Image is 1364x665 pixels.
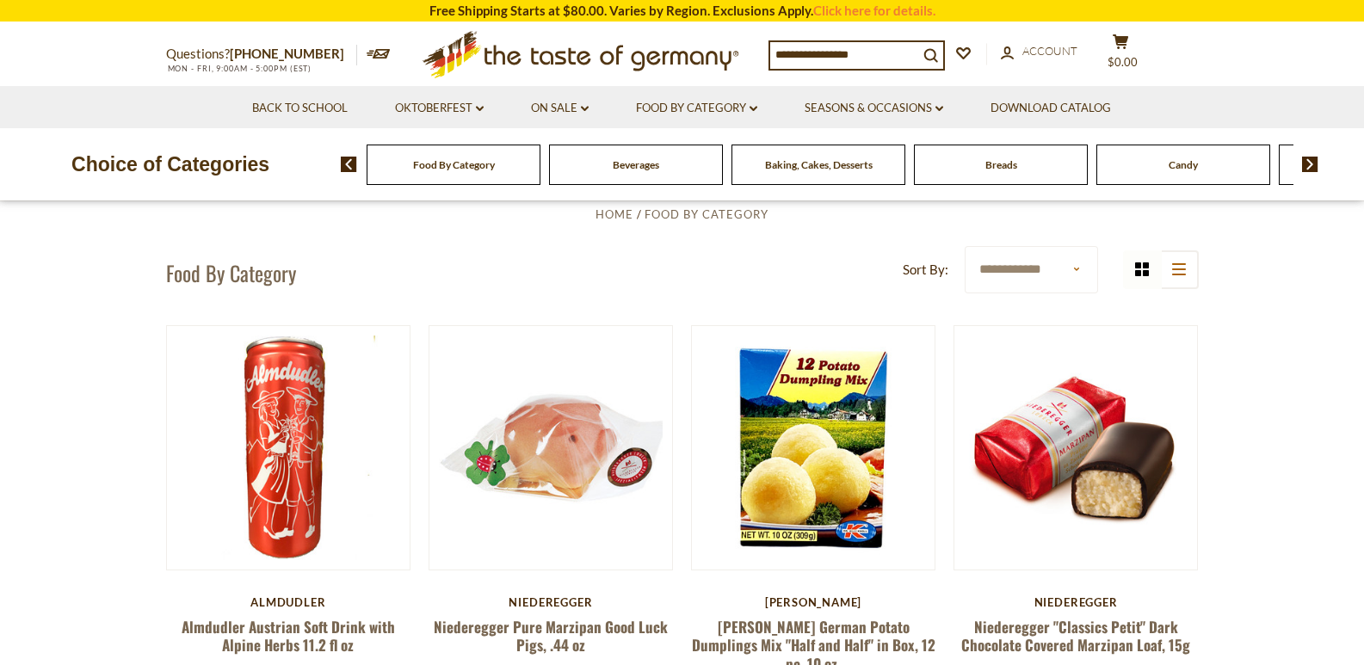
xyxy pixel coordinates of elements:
[813,3,935,18] a: Click here for details.
[395,99,484,118] a: Oktoberfest
[805,99,943,118] a: Seasons & Occasions
[167,326,410,570] img: Almdudler Austrian Soft Drink with Alpine Herbs 11.2 fl oz
[230,46,344,61] a: [PHONE_NUMBER]
[636,99,757,118] a: Food By Category
[429,595,674,609] div: Niederegger
[1169,158,1198,171] a: Candy
[613,158,659,171] a: Beverages
[1108,55,1138,69] span: $0.00
[596,207,633,221] a: Home
[1022,44,1077,58] span: Account
[1001,42,1077,61] a: Account
[166,260,296,286] h1: Food By Category
[252,99,348,118] a: Back to School
[341,157,357,172] img: previous arrow
[166,43,357,65] p: Questions?
[954,358,1198,539] img: Niederegger "Classics Petit" Dark Chocolate Covered Marzipan Loaf, 15g
[991,99,1111,118] a: Download Catalog
[765,158,873,171] a: Baking, Cakes, Desserts
[903,259,948,280] label: Sort By:
[531,99,589,118] a: On Sale
[1302,157,1318,172] img: next arrow
[691,595,936,609] div: [PERSON_NAME]
[985,158,1017,171] a: Breads
[182,616,395,656] a: Almdudler Austrian Soft Drink with Alpine Herbs 11.2 fl oz
[692,326,935,570] img: Dr. Knoll German Potato Dumplings Mix "Half and Half" in Box, 12 pc. 10 oz.
[645,207,768,221] a: Food By Category
[954,595,1199,609] div: Niederegger
[429,326,673,570] img: Niederegger Pure Marzipan Good Luck Pigs, .44 oz
[961,616,1190,656] a: Niederegger "Classics Petit" Dark Chocolate Covered Marzipan Loaf, 15g
[166,595,411,609] div: Almdudler
[413,158,495,171] a: Food By Category
[434,616,668,656] a: Niederegger Pure Marzipan Good Luck Pigs, .44 oz
[166,64,312,73] span: MON - FRI, 9:00AM - 5:00PM (EST)
[1096,34,1147,77] button: $0.00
